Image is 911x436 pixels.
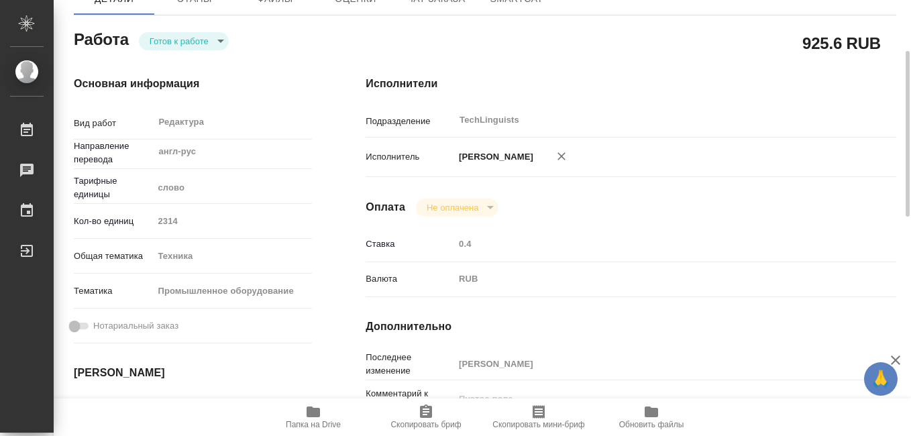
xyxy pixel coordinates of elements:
[74,250,153,263] p: Общая тематика
[93,319,178,333] span: Нотариальный заказ
[595,398,708,436] button: Обновить файлы
[366,199,405,215] h4: Оплата
[416,199,498,217] div: Готов к работе
[370,398,482,436] button: Скопировать бриф
[547,142,576,171] button: Удалить исполнителя
[153,245,312,268] div: Техника
[390,420,461,429] span: Скопировать бриф
[492,420,584,429] span: Скопировать мини-бриф
[153,176,312,199] div: слово
[74,215,153,228] p: Кол-во единиц
[153,280,312,303] div: Промышленное оборудование
[366,150,454,164] p: Исполнитель
[366,237,454,251] p: Ставка
[139,32,229,50] div: Готов к работе
[366,272,454,286] p: Валюта
[74,117,153,130] p: Вид работ
[869,365,892,393] span: 🙏
[482,398,595,436] button: Скопировать мини-бриф
[454,234,852,254] input: Пустое поле
[454,268,852,290] div: RUB
[74,26,129,50] h2: Работа
[74,174,153,201] p: Тарифные единицы
[74,140,153,166] p: Направление перевода
[74,365,312,381] h4: [PERSON_NAME]
[454,150,533,164] p: [PERSON_NAME]
[619,420,684,429] span: Обновить файлы
[423,202,482,213] button: Не оплачена
[74,76,312,92] h4: Основная информация
[802,32,881,54] h2: 925.6 RUB
[454,354,852,374] input: Пустое поле
[286,420,341,429] span: Папка на Drive
[74,284,153,298] p: Тематика
[366,351,454,378] p: Последнее изменение
[366,387,454,414] p: Комментарий к работе
[366,115,454,128] p: Подразделение
[366,76,896,92] h4: Исполнители
[153,211,312,231] input: Пустое поле
[366,319,896,335] h4: Дополнительно
[146,36,213,47] button: Готов к работе
[864,362,898,396] button: 🙏
[257,398,370,436] button: Папка на Drive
